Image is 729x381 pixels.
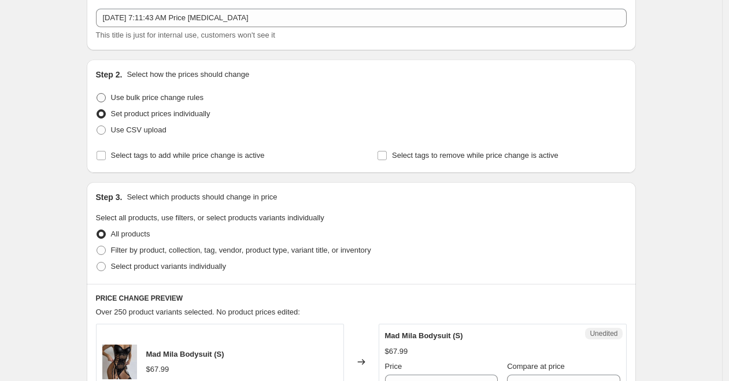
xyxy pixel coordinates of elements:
[111,262,226,271] span: Select product variants individually
[111,151,265,160] span: Select tags to add while price change is active
[146,350,224,358] span: Mad Mila Bodysuit (S)
[127,69,249,80] p: Select how the prices should change
[146,364,169,375] div: $67.99
[96,213,324,222] span: Select all products, use filters, or select products variants individually
[102,345,137,379] img: Snapinsta.app_466605179_933060765352253_1746897584381468397_n_1080_80x.jpg
[96,69,123,80] h2: Step 2.
[127,191,277,203] p: Select which products should change in price
[507,362,565,371] span: Compare at price
[96,294,627,303] h6: PRICE CHANGE PREVIEW
[96,191,123,203] h2: Step 3.
[385,346,408,357] div: $67.99
[392,151,558,160] span: Select tags to remove while price change is active
[111,93,203,102] span: Use bulk price change rules
[96,31,275,39] span: This title is just for internal use, customers won't see it
[385,331,463,340] span: Mad Mila Bodysuit (S)
[96,308,300,316] span: Over 250 product variants selected. No product prices edited:
[111,109,210,118] span: Set product prices individually
[111,246,371,254] span: Filter by product, collection, tag, vendor, product type, variant title, or inventory
[590,329,617,338] span: Unedited
[111,125,166,134] span: Use CSV upload
[385,362,402,371] span: Price
[111,230,150,238] span: All products
[96,9,627,27] input: 30% off holiday sale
